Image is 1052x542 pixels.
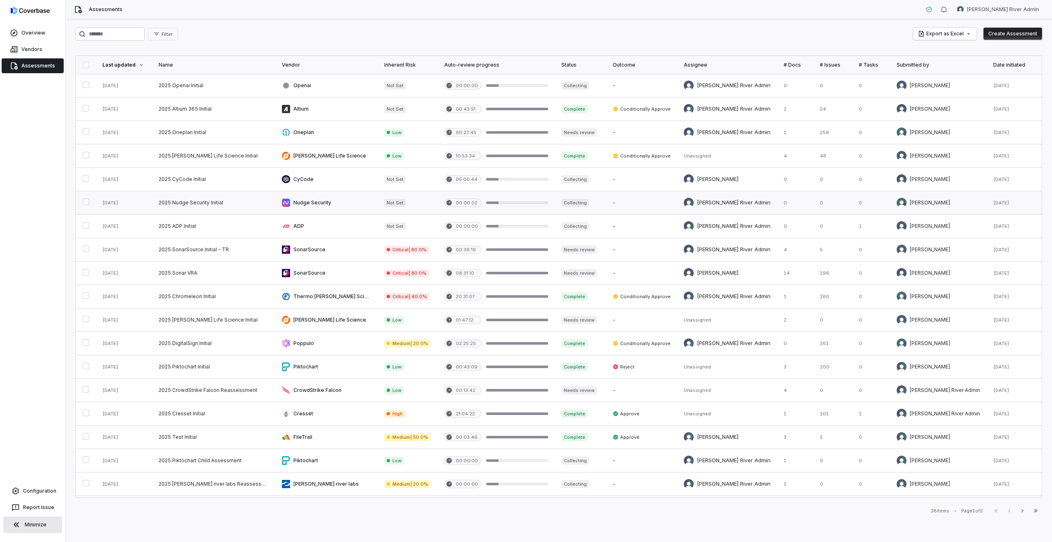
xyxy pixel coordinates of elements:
[820,62,846,68] div: # Issues
[606,121,677,144] td: -
[897,62,980,68] div: Submitted by
[897,385,907,395] img: Charles River Admin avatar
[897,81,907,90] img: Thiago Ribeiro avatar
[684,62,771,68] div: Assignee
[384,62,431,68] div: Inherent Risk
[897,362,907,372] img: Laura Rosen avatar
[993,62,1035,68] div: Date initiated
[606,168,677,191] td: -
[444,62,548,68] div: Auto-review progress
[897,338,907,348] img: Nate Warner avatar
[684,338,694,348] img: Charles River Admin avatar
[148,28,178,40] button: Filter
[957,6,964,13] img: Charles River Admin avatar
[606,473,677,496] td: -
[606,262,677,285] td: -
[2,42,64,57] a: Vendors
[606,238,677,262] td: -
[606,496,677,519] td: -
[897,292,907,301] img: Nate Warner avatar
[684,127,694,137] img: Charles River Admin avatar
[897,127,907,137] img: Nate Warner avatar
[684,432,694,442] img: Sakib Mahmud Khan avatar
[897,409,907,419] img: Charles River Admin avatar
[684,268,694,278] img: Corbin Hakimian avatar
[931,508,949,514] div: 38 items
[897,245,907,255] img: Thiago Ribeiro avatar
[11,7,50,15] img: logo-D7KZi-bG.svg
[859,62,884,68] div: # Tasks
[684,456,694,466] img: Charles River Admin avatar
[3,517,62,533] button: Minimize
[606,191,677,215] td: -
[897,174,907,184] img: Corbin Hakimian avatar
[952,3,1044,16] button: Charles River Admin avatar[PERSON_NAME] River Admin
[89,6,122,13] span: Assessments
[684,174,694,184] img: Corbin Hakimian avatar
[606,74,677,97] td: -
[897,198,907,208] img: Nate Warner avatar
[684,245,694,255] img: Charles River Admin avatar
[684,292,694,301] img: Charles River Admin avatar
[684,81,694,90] img: Charles River Admin avatar
[983,28,1042,40] button: Create Assessment
[161,31,173,37] span: Filter
[561,62,600,68] div: Status
[913,28,977,40] button: Export as Excel
[606,215,677,238] td: -
[102,62,145,68] div: Last updated
[159,62,269,68] div: Name
[606,379,677,402] td: -
[606,308,677,332] td: -
[897,221,907,231] img: RJ Ambata avatar
[897,479,907,489] img: Thiago Ribeiro avatar
[2,25,64,40] a: Overview
[897,432,907,442] img: Sakib Mahmud Khan avatar
[3,484,62,498] a: Configuration
[282,62,371,68] div: Vendor
[3,500,62,515] button: Report Issue
[897,151,907,161] img: Thiago Ribeiro avatar
[967,6,1039,13] span: [PERSON_NAME] River Admin
[897,456,907,466] img: Laura Rosen avatar
[897,315,907,325] img: Thiago Ribeiro avatar
[2,58,64,73] a: Assessments
[613,62,671,68] div: Outcome
[684,479,694,489] img: Charles River Admin avatar
[961,508,983,514] div: Page 1 of 2
[897,104,907,114] img: Thiago Ribeiro avatar
[684,198,694,208] img: Charles River Admin avatar
[684,104,694,114] img: Charles River Admin avatar
[784,62,807,68] div: # Docs
[897,268,907,278] img: Corbin Hakimian avatar
[684,221,694,231] img: Charles River Admin avatar
[954,508,956,514] div: •
[606,449,677,473] td: -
